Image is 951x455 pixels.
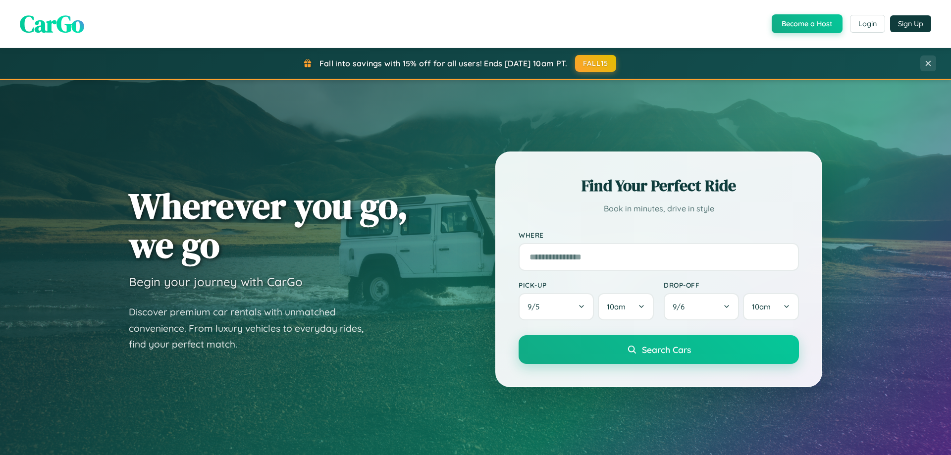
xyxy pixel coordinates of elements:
[129,274,303,289] h3: Begin your journey with CarGo
[772,14,843,33] button: Become a Host
[129,186,408,264] h1: Wherever you go, we go
[598,293,654,320] button: 10am
[129,304,376,353] p: Discover premium car rentals with unmatched convenience. From luxury vehicles to everyday rides, ...
[607,302,626,311] span: 10am
[575,55,617,72] button: FALL15
[528,302,544,311] span: 9 / 5
[20,7,84,40] span: CarGo
[664,281,799,289] label: Drop-off
[519,202,799,216] p: Book in minutes, drive in style
[642,344,691,355] span: Search Cars
[850,15,885,33] button: Login
[673,302,689,311] span: 9 / 6
[519,293,594,320] button: 9/5
[519,175,799,197] h2: Find Your Perfect Ride
[319,58,568,68] span: Fall into savings with 15% off for all users! Ends [DATE] 10am PT.
[890,15,931,32] button: Sign Up
[664,293,739,320] button: 9/6
[519,281,654,289] label: Pick-up
[519,335,799,364] button: Search Cars
[743,293,799,320] button: 10am
[752,302,771,311] span: 10am
[519,231,799,239] label: Where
